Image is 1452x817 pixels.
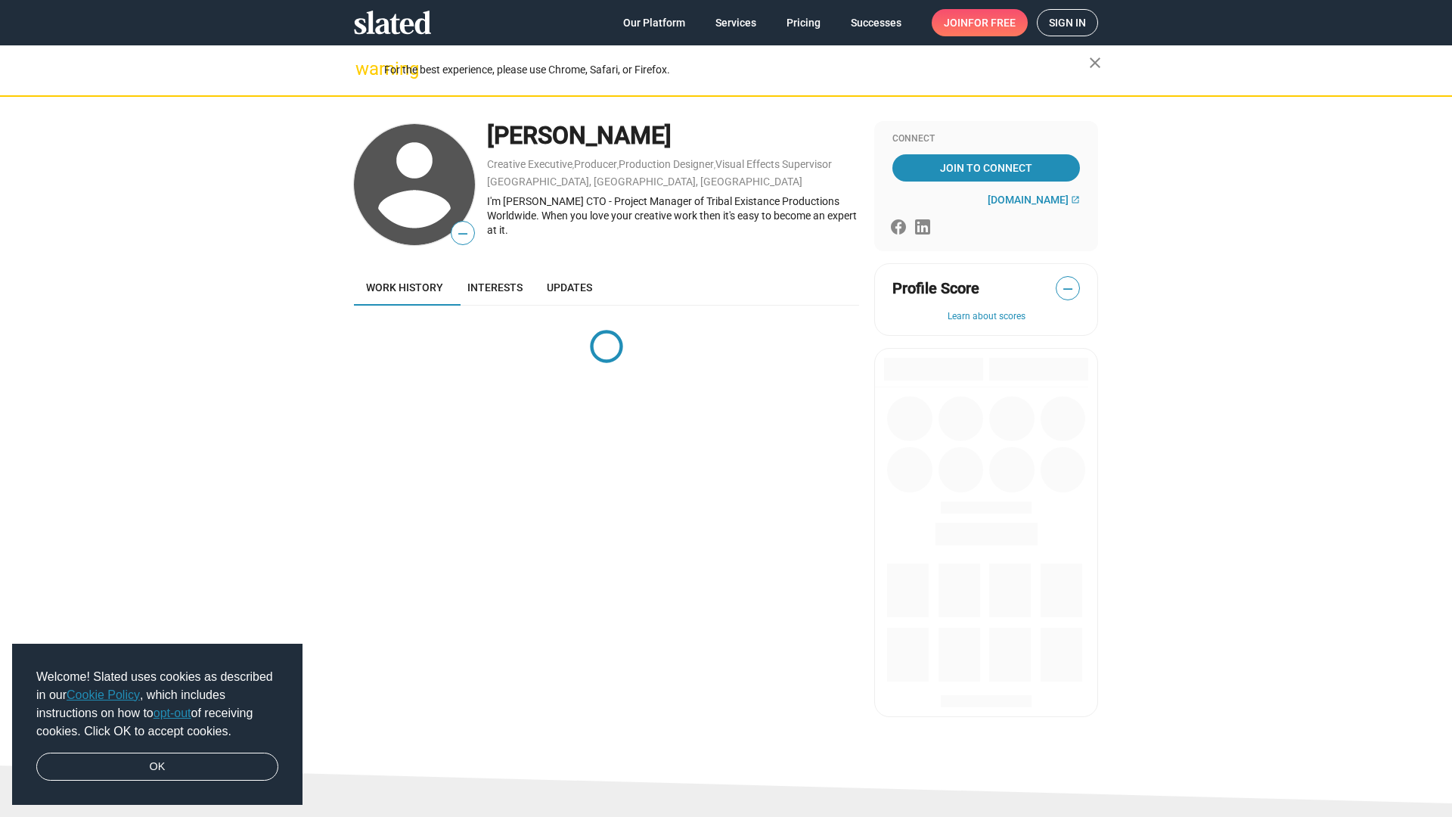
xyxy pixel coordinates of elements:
span: [DOMAIN_NAME] [988,194,1069,206]
a: Our Platform [611,9,697,36]
span: Sign in [1049,10,1086,36]
a: Successes [839,9,914,36]
a: Producer [574,158,617,170]
div: cookieconsent [12,644,302,806]
a: Join To Connect [892,154,1080,182]
span: Services [715,9,756,36]
a: Joinfor free [932,9,1028,36]
a: Sign in [1037,9,1098,36]
span: Join [944,9,1016,36]
mat-icon: close [1086,54,1104,72]
div: [PERSON_NAME] [487,120,859,152]
button: Learn about scores [892,311,1080,323]
div: I'm [PERSON_NAME] CTO - Project Manager of Tribal Existance Productions Worldwide. When you love ... [487,194,859,237]
span: — [451,224,474,244]
span: Successes [851,9,901,36]
a: dismiss cookie message [36,753,278,781]
span: Join To Connect [895,154,1077,182]
span: Profile Score [892,278,979,299]
span: Our Platform [623,9,685,36]
a: Services [703,9,768,36]
span: , [617,161,619,169]
a: Interests [455,269,535,306]
span: , [714,161,715,169]
div: For the best experience, please use Chrome, Safari, or Firefox. [384,60,1089,80]
a: opt-out [154,707,191,719]
a: [DOMAIN_NAME] [988,194,1080,206]
a: Updates [535,269,604,306]
a: Work history [354,269,455,306]
span: — [1056,279,1079,299]
span: for free [968,9,1016,36]
span: Work history [366,281,443,294]
span: Welcome! Slated uses cookies as described in our , which includes instructions on how to of recei... [36,668,278,741]
a: Production Designer [619,158,714,170]
span: Interests [467,281,523,294]
div: Connect [892,133,1080,145]
span: Updates [547,281,592,294]
a: [GEOGRAPHIC_DATA], [GEOGRAPHIC_DATA], [GEOGRAPHIC_DATA] [487,176,802,188]
mat-icon: warning [355,60,374,78]
a: Visual Effects Supervisor [715,158,832,170]
a: Creative Executive [487,158,572,170]
span: Pricing [786,9,821,36]
a: Pricing [774,9,833,36]
mat-icon: open_in_new [1071,195,1080,204]
a: Cookie Policy [67,688,140,701]
span: , [572,161,574,169]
